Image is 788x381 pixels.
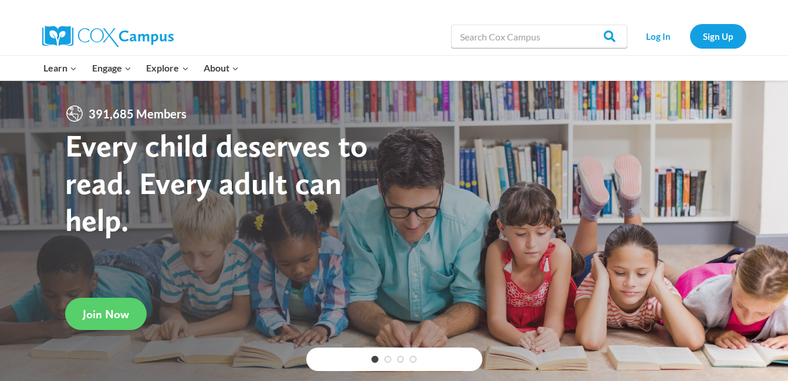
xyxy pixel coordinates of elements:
nav: Secondary Navigation [633,24,746,48]
strong: Every child deserves to read. Every adult can help. [65,127,368,239]
img: Cox Campus [42,26,174,47]
span: 391,685 Members [84,104,191,123]
a: Join Now [65,298,147,330]
span: About [204,60,239,76]
span: Explore [146,60,188,76]
a: 4 [410,356,417,363]
a: Sign Up [690,24,746,48]
a: 2 [384,356,391,363]
span: Learn [43,60,77,76]
span: Join Now [83,307,129,321]
a: Log In [633,24,684,48]
span: Engage [92,60,131,76]
a: 1 [371,356,378,363]
input: Search Cox Campus [451,25,627,48]
a: 3 [397,356,404,363]
nav: Primary Navigation [36,56,246,80]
